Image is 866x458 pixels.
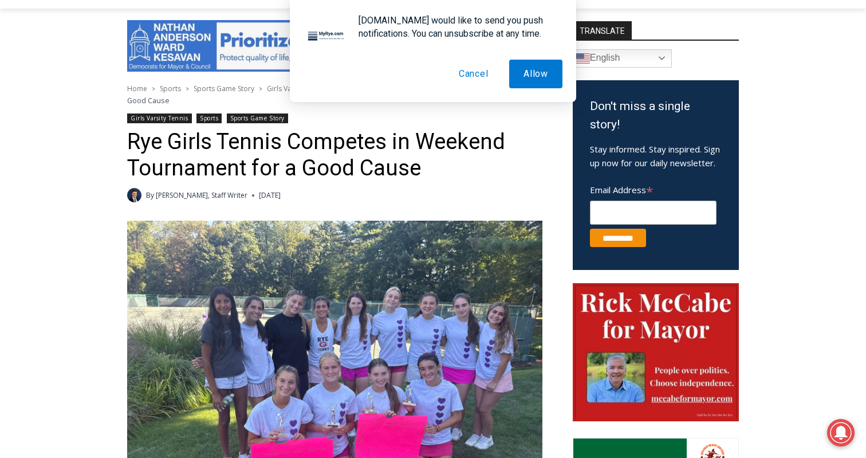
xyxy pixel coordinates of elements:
[127,83,538,105] span: Rye Girls Tennis Competes in Weekend Tournament for a Good Cause
[133,97,139,108] div: 6
[127,188,141,202] img: Charlie Morris headshot PROFESSIONAL HEADSHOT
[1,1,114,114] img: s_800_29ca6ca9-f6cc-433c-a631-14f6620ca39b.jpeg
[349,14,562,40] div: [DOMAIN_NAME] would like to send you push notifications. You can unsubscribe at any time.
[127,113,192,123] a: Girls Varsity Tennis
[509,60,562,88] button: Allow
[127,129,542,181] h1: Rye Girls Tennis Competes in Weekend Tournament for a Good Cause
[289,1,541,111] div: "[PERSON_NAME] and I covered the [DATE] Parade, which was a really eye opening experience as I ha...
[590,142,722,170] p: Stay informed. Stay inspired. Sign up now for our daily newsletter.
[120,34,160,94] div: Co-sponsored by Westchester County Parks
[590,97,722,134] h3: Don't miss a single story!
[120,97,125,108] div: 1
[127,188,141,202] a: Author image
[444,60,503,88] button: Cancel
[590,178,717,199] label: Email Address
[146,190,154,201] span: By
[196,113,222,123] a: Sports
[227,113,288,123] a: Sports Game Story
[128,97,131,108] div: /
[9,115,147,142] h4: [PERSON_NAME] Read Sanctuary Fall Fest: [DATE]
[304,14,349,60] img: notification icon
[1,114,166,143] a: [PERSON_NAME] Read Sanctuary Fall Fest: [DATE]
[259,190,281,201] time: [DATE]
[573,283,739,422] img: McCabe for Mayor
[275,111,555,143] a: Intern @ [DOMAIN_NAME]
[300,114,531,140] span: Intern @ [DOMAIN_NAME]
[156,190,247,200] a: [PERSON_NAME], Staff Writer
